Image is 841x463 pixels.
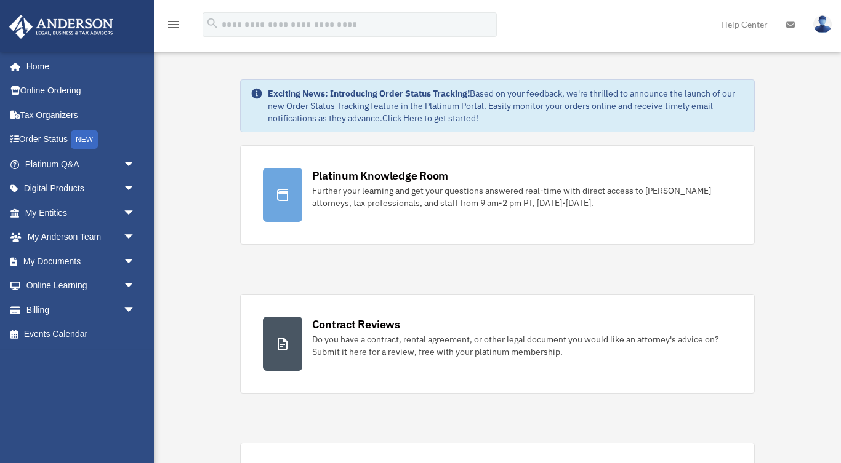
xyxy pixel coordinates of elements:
[123,200,148,226] span: arrow_drop_down
[123,298,148,323] span: arrow_drop_down
[240,294,755,394] a: Contract Reviews Do you have a contract, rental agreement, or other legal document you would like...
[123,176,148,202] span: arrow_drop_down
[9,103,154,127] a: Tax Organizers
[71,130,98,149] div: NEW
[9,322,154,347] a: Events Calendar
[268,87,745,124] div: Based on your feedback, we're thrilled to announce the launch of our new Order Status Tracking fe...
[240,145,755,245] a: Platinum Knowledge Room Further your learning and get your questions answered real-time with dire...
[9,200,154,225] a: My Entitiesarrow_drop_down
[9,127,154,152] a: Order StatusNEW
[9,274,154,298] a: Online Learningarrow_drop_down
[312,184,733,209] div: Further your learning and get your questions answered real-time with direct access to [PERSON_NAM...
[312,168,449,183] div: Platinum Knowledge Room
[123,274,148,299] span: arrow_drop_down
[9,298,154,322] a: Billingarrow_drop_down
[9,225,154,250] a: My Anderson Teamarrow_drop_down
[166,17,181,32] i: menu
[9,79,154,103] a: Online Ordering
[123,225,148,250] span: arrow_drop_down
[9,249,154,274] a: My Documentsarrow_drop_down
[312,333,733,358] div: Do you have a contract, rental agreement, or other legal document you would like an attorney's ad...
[9,152,154,176] a: Platinum Q&Aarrow_drop_down
[268,88,470,99] strong: Exciting News: Introducing Order Status Tracking!
[813,15,832,33] img: User Pic
[166,22,181,32] a: menu
[9,176,154,201] a: Digital Productsarrow_drop_down
[9,54,148,79] a: Home
[312,317,400,332] div: Contract Reviews
[123,249,148,274] span: arrow_drop_down
[6,15,117,39] img: Anderson Advisors Platinum Portal
[206,17,219,30] i: search
[123,152,148,177] span: arrow_drop_down
[382,113,478,124] a: Click Here to get started!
